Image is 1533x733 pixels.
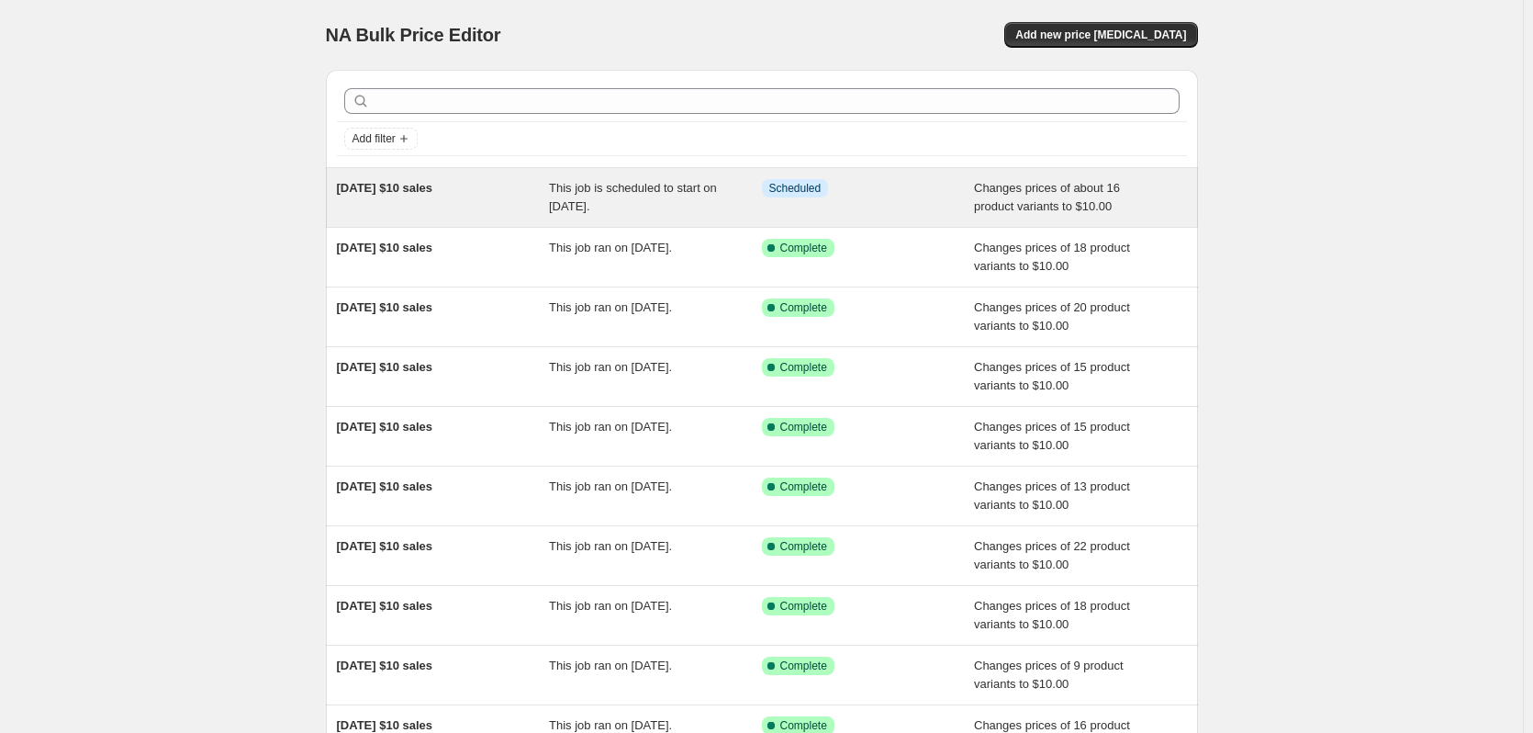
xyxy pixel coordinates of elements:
span: Complete [780,539,827,554]
span: This job ran on [DATE]. [549,718,672,732]
span: Changes prices of 9 product variants to $10.00 [974,659,1124,691]
span: [DATE] $10 sales [337,181,433,195]
span: [DATE] $10 sales [337,599,433,613]
button: Add new price [MEDICAL_DATA] [1004,22,1197,48]
span: [DATE] $10 sales [337,718,433,732]
span: Changes prices of 15 product variants to $10.00 [974,420,1130,452]
span: [DATE] $10 sales [337,300,433,314]
span: Complete [780,420,827,434]
span: This job is scheduled to start on [DATE]. [549,181,717,213]
span: Complete [780,659,827,673]
span: This job ran on [DATE]. [549,241,672,254]
span: NA Bulk Price Editor [326,25,501,45]
span: Changes prices of 22 product variants to $10.00 [974,539,1130,571]
span: This job ran on [DATE]. [549,300,672,314]
span: This job ran on [DATE]. [549,539,672,553]
span: [DATE] $10 sales [337,241,433,254]
span: Changes prices of 18 product variants to $10.00 [974,599,1130,631]
span: Complete [780,479,827,494]
span: This job ran on [DATE]. [549,360,672,374]
span: Changes prices of 18 product variants to $10.00 [974,241,1130,273]
span: This job ran on [DATE]. [549,420,672,434]
span: Scheduled [769,181,822,196]
span: This job ran on [DATE]. [549,659,672,672]
span: Changes prices of 15 product variants to $10.00 [974,360,1130,392]
button: Add filter [344,128,418,150]
span: Complete [780,241,827,255]
span: Changes prices of 13 product variants to $10.00 [974,479,1130,512]
span: Complete [780,718,827,733]
span: Changes prices of 20 product variants to $10.00 [974,300,1130,333]
span: Complete [780,300,827,315]
span: Add new price [MEDICAL_DATA] [1015,28,1186,42]
span: This job ran on [DATE]. [549,599,672,613]
span: Complete [780,599,827,614]
span: [DATE] $10 sales [337,539,433,553]
span: This job ran on [DATE]. [549,479,672,493]
span: Add filter [352,131,396,146]
span: [DATE] $10 sales [337,659,433,672]
span: [DATE] $10 sales [337,360,433,374]
span: [DATE] $10 sales [337,420,433,434]
span: Complete [780,360,827,375]
span: [DATE] $10 sales [337,479,433,493]
span: Changes prices of about 16 product variants to $10.00 [974,181,1120,213]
